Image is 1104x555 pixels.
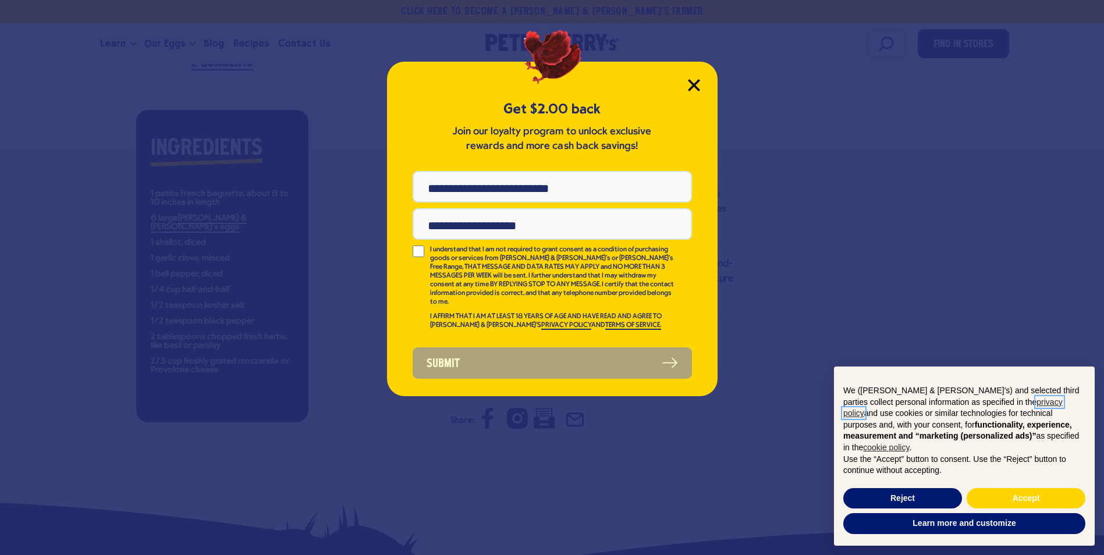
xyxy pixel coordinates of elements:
button: Reject [843,488,962,509]
p: I AFFIRM THAT I AM AT LEAST 18 YEARS OF AGE AND HAVE READ AND AGREE TO [PERSON_NAME] & [PERSON_NA... [430,312,676,330]
p: We ([PERSON_NAME] & [PERSON_NAME]'s) and selected third parties collect personal information as s... [843,385,1085,454]
p: I understand that I am not required to grant consent as a condition of purchasing goods or servic... [430,246,676,307]
a: cookie policy [863,443,909,452]
a: PRIVACY POLICY [541,322,591,330]
a: TERMS OF SERVICE. [605,322,661,330]
a: privacy policy [843,397,1063,418]
button: Learn more and customize [843,513,1085,534]
button: Close Modal [688,79,700,91]
p: Join our loyalty program to unlock exclusive rewards and more cash back savings! [450,124,654,154]
input: I understand that I am not required to grant consent as a condition of purchasing goods or servic... [413,246,424,257]
h5: Get $2.00 back [413,99,692,119]
p: Use the “Accept” button to consent. Use the “Reject” button to continue without accepting. [843,454,1085,476]
button: Submit [413,347,692,379]
button: Accept [967,488,1085,509]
